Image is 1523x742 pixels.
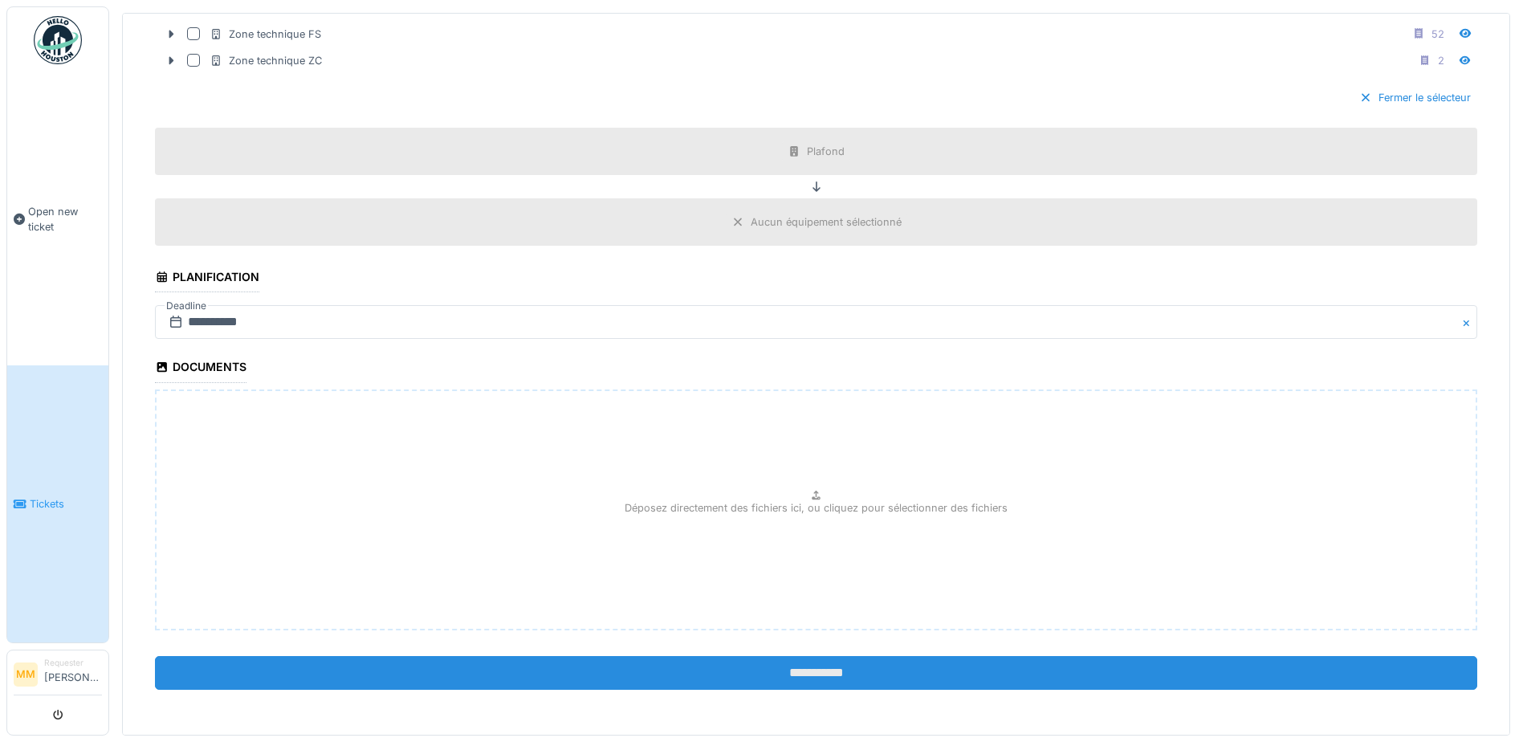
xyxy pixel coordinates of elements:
div: 52 [1431,26,1444,42]
div: Requester [44,657,102,669]
img: Badge_color-CXgf-gQk.svg [34,16,82,64]
div: Documents [155,355,246,382]
a: Tickets [7,365,108,642]
span: Tickets [30,496,102,512]
a: Open new ticket [7,73,108,365]
label: Deadline [165,297,208,315]
span: Open new ticket [28,204,102,234]
button: Close [1460,305,1477,339]
div: Aucun équipement sélectionné [751,214,902,230]
div: Planification [155,265,259,292]
div: Zone technique ZC [210,53,322,68]
a: MM Requester[PERSON_NAME] [14,657,102,695]
div: Zone technique FS [210,26,321,42]
li: MM [14,662,38,687]
div: 2 [1438,53,1444,68]
li: [PERSON_NAME] [44,657,102,691]
div: Fermer le sélecteur [1353,87,1477,108]
p: Déposez directement des fichiers ici, ou cliquez pour sélectionner des fichiers [625,500,1008,516]
div: Plafond [807,144,845,159]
